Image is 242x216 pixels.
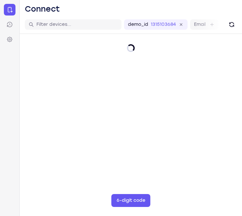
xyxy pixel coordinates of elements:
label: Email [194,21,206,28]
label: demo_id [128,21,148,28]
h1: Connect [25,4,60,14]
a: Sessions [4,19,15,30]
button: Refresh [227,19,237,30]
input: Filter devices... [36,21,118,28]
button: 6-digit code [111,194,150,207]
a: Settings [4,34,15,45]
a: Connect [4,4,15,15]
